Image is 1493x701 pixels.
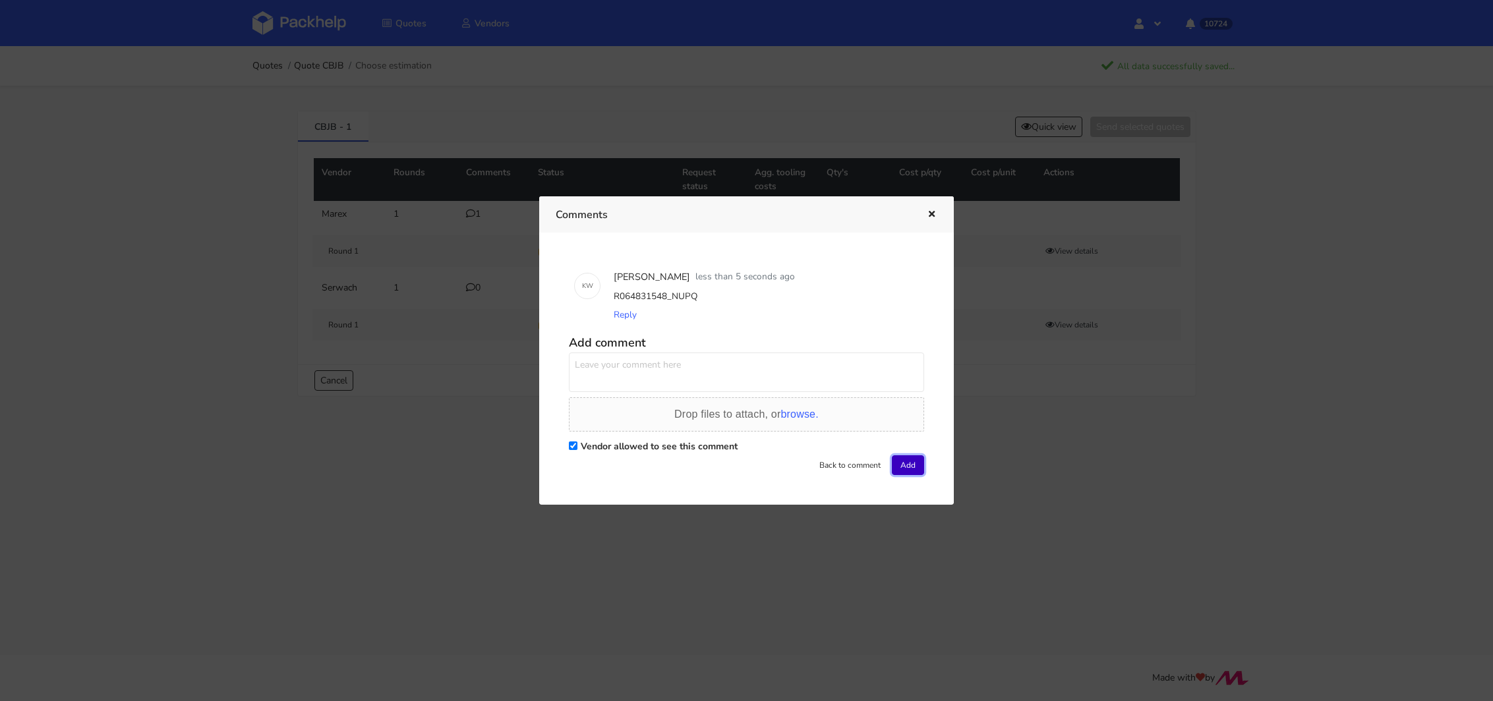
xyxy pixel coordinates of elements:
[556,206,907,224] h3: Comments
[611,287,919,306] div: R064831548_NUPQ
[581,440,738,453] label: Vendor allowed to see this comment
[614,308,637,321] span: Reply
[582,277,586,294] span: K
[611,267,693,287] div: [PERSON_NAME]
[811,455,889,475] button: Back to comment
[892,455,924,475] button: Add
[586,277,593,294] span: W
[674,408,819,420] span: Drop files to attach, or
[569,335,924,350] h5: Add comment
[693,267,798,287] div: less than 5 seconds ago
[780,408,818,420] span: browse.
